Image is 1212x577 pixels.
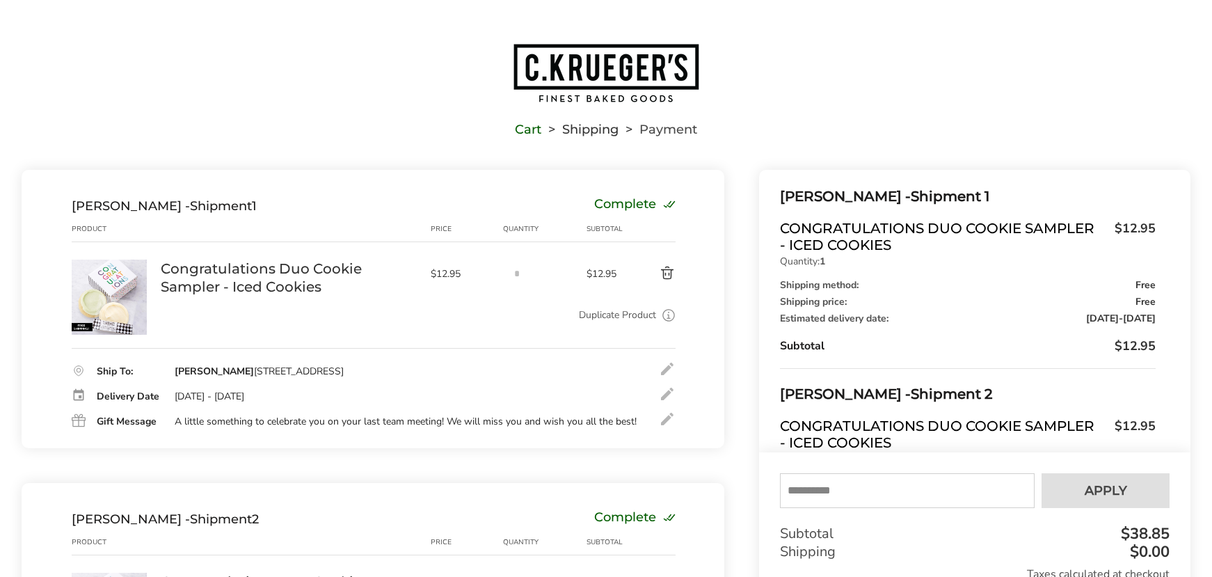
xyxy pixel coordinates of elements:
[72,223,161,235] div: Product
[431,267,496,280] span: $12.95
[175,390,244,403] div: [DATE] - [DATE]
[72,259,147,272] a: Congratulations Duo Cookie Sampler - Iced Cookies
[1042,473,1170,508] button: Apply
[1086,312,1119,325] span: [DATE]
[541,125,619,134] li: Shipping
[780,314,1156,324] div: Estimated delivery date:
[512,42,700,104] img: C.KRUEGER'S
[587,537,627,548] div: Subtotal
[72,537,161,548] div: Product
[780,543,1170,561] div: Shipping
[503,260,531,287] input: Quantity input
[22,42,1190,104] a: Go to home page
[175,365,254,378] strong: [PERSON_NAME]
[627,265,676,282] button: Delete product
[515,125,541,134] a: Cart
[1115,338,1156,354] span: $12.95
[1135,280,1156,290] span: Free
[1126,544,1170,560] div: $0.00
[780,280,1156,290] div: Shipping method:
[252,512,259,527] span: 2
[780,386,911,402] span: [PERSON_NAME] -
[780,188,911,205] span: [PERSON_NAME] -
[97,367,161,377] div: Ship To:
[594,512,676,527] div: Complete
[780,338,1156,354] div: Subtotal
[780,257,1156,267] p: Quantity:
[72,260,147,335] img: Congratulations Duo Cookie Sampler - Iced Cookies
[1123,312,1156,325] span: [DATE]
[587,223,627,235] div: Subtotal
[97,392,161,402] div: Delivery Date
[587,267,627,280] span: $12.95
[1135,297,1156,307] span: Free
[503,223,587,235] div: Quantity
[780,297,1156,307] div: Shipping price:
[431,537,503,548] div: Price
[252,198,257,214] span: 1
[175,365,344,378] div: [STREET_ADDRESS]
[780,185,1156,208] div: Shipment 1
[72,198,257,214] div: Shipment
[780,383,1156,406] div: Shipment 2
[175,416,637,428] div: A little something to celebrate you on your last team meeting! We will miss you and wish you all ...
[579,308,656,323] a: Duplicate Product
[1086,314,1156,324] span: -
[780,418,1156,451] a: Congratulations Duo Cookie Sampler - Iced Cookies$12.95
[594,198,676,214] div: Complete
[1085,484,1127,497] span: Apply
[1117,526,1170,542] div: $38.85
[780,418,1108,451] span: Congratulations Duo Cookie Sampler - Iced Cookies
[780,220,1156,253] a: Congratulations Duo Cookie Sampler - Iced Cookies$12.95
[780,525,1170,543] div: Subtotal
[161,260,417,296] a: Congratulations Duo Cookie Sampler - Iced Cookies
[72,198,190,214] span: [PERSON_NAME] -
[72,512,259,527] div: Shipment
[97,417,161,427] div: Gift Message
[72,512,190,527] span: [PERSON_NAME] -
[820,255,825,268] strong: 1
[431,223,503,235] div: Price
[780,220,1108,253] span: Congratulations Duo Cookie Sampler - Iced Cookies
[1108,220,1156,250] span: $12.95
[639,125,697,134] span: Payment
[503,537,587,548] div: Quantity
[1108,418,1156,448] span: $12.95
